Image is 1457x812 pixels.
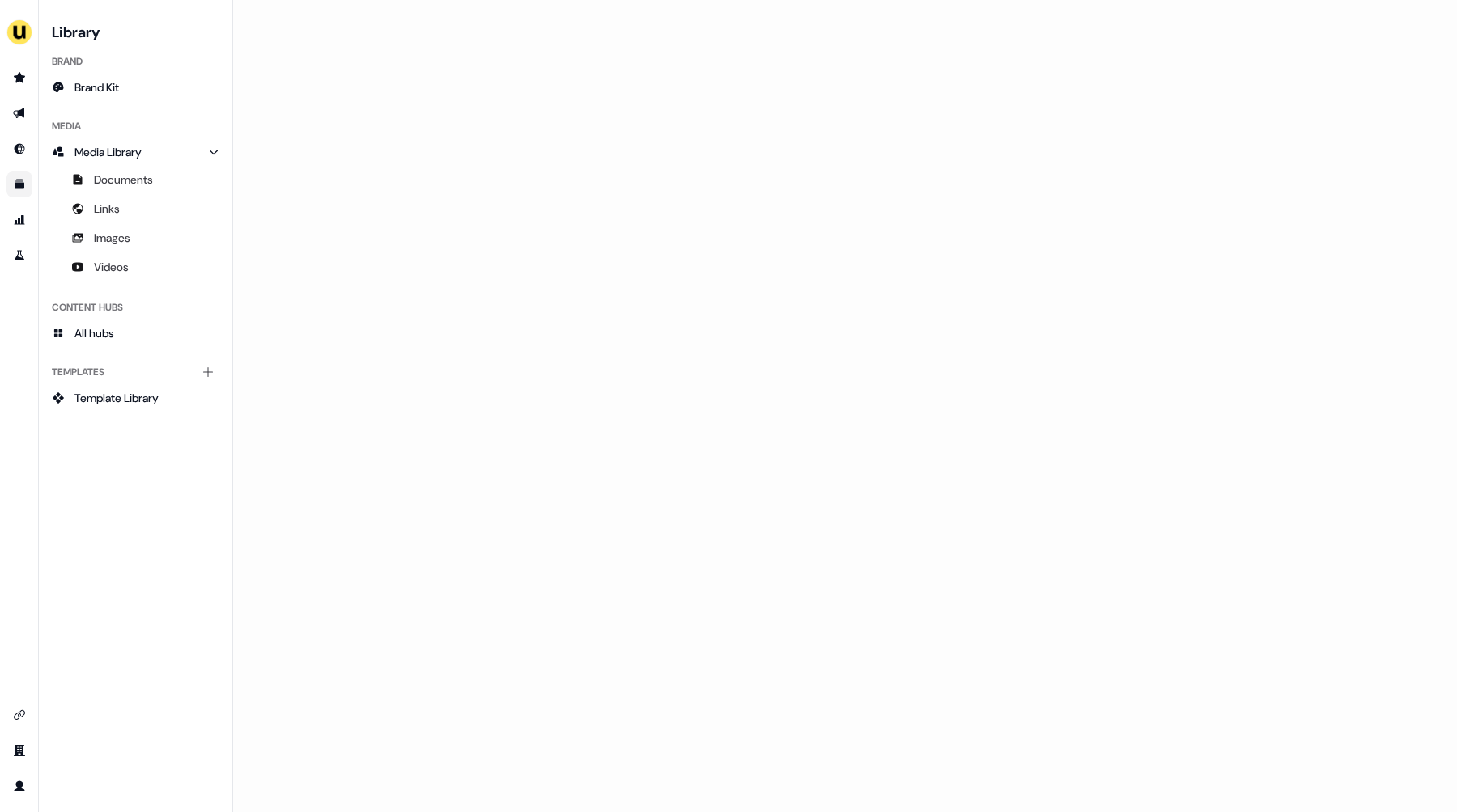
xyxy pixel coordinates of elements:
a: Images [45,225,226,251]
a: Go to templates [6,171,32,197]
span: Images [94,230,130,246]
a: Template Library [45,385,226,411]
a: Go to prospects [6,65,32,91]
a: Go to Inbound [6,136,32,162]
a: Go to team [6,738,32,763]
span: Links [94,201,120,217]
span: Media Library [74,144,142,160]
a: Documents [45,167,226,192]
span: Brand Kit [74,79,119,95]
a: Go to profile [6,773,32,799]
a: Videos [45,254,226,280]
a: Media Library [45,139,226,165]
a: Brand Kit [45,74,226,100]
a: Go to integrations [6,702,32,728]
div: Templates [45,359,226,385]
span: Documents [94,171,153,188]
a: Go to attribution [6,207,32,233]
span: Videos [94,259,129,275]
a: Links [45,196,226,222]
div: Content Hubs [45,294,226,320]
a: Go to outbound experience [6,100,32,126]
span: All hubs [74,325,114,341]
h3: Library [45,19,226,42]
div: Brand [45,49,226,74]
a: All hubs [45,320,226,346]
div: Media [45,113,226,139]
a: Go to experiments [6,243,32,269]
span: Template Library [74,390,159,406]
